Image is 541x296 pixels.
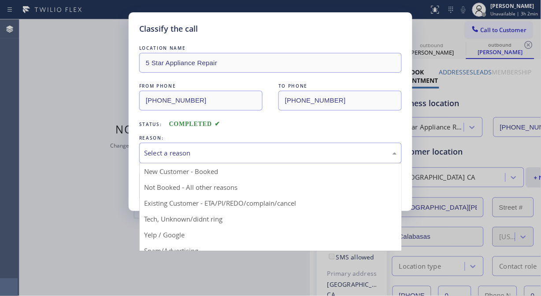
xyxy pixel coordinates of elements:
[140,163,401,179] div: New Customer - Booked
[139,81,263,91] div: FROM PHONE
[139,91,263,111] input: From phone
[140,227,401,243] div: Yelp / Google
[140,211,401,227] div: Tech, Unknown/didnt ring
[278,81,402,91] div: TO PHONE
[278,91,402,111] input: To phone
[140,243,401,259] div: Spam/Advertising
[144,148,397,158] div: Select a reason
[140,179,401,195] div: Not Booked - All other reasons
[140,195,401,211] div: Existing Customer - ETA/PI/REDO/complain/cancel
[139,133,402,143] div: REASON:
[139,44,402,53] div: LOCATION NAME
[139,121,162,127] span: Status:
[169,121,220,127] span: COMPLETED
[139,23,198,35] h5: Classify the call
